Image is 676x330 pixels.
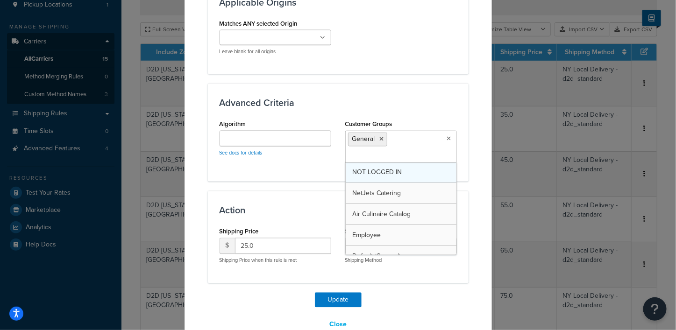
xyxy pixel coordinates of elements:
[220,228,259,235] label: Shipping Price
[352,134,375,144] span: General
[220,205,457,216] h3: Action
[345,257,457,264] p: Shipping Method
[346,246,456,267] a: Default (General)
[220,257,331,264] p: Shipping Price when this rule is met
[346,162,456,183] a: NOT LOGGED IN
[353,168,402,177] span: NOT LOGGED IN
[346,183,456,204] a: NetJets Catering
[345,121,392,128] label: Customer Groups
[220,149,263,157] a: See docs for details
[220,98,457,108] h3: Advanced Criteria
[346,204,456,225] a: Air Culinaire Catalog
[220,20,298,27] label: Matches ANY selected Origin
[346,225,456,246] a: Employee
[353,252,401,261] span: Default (General)
[220,238,235,254] span: $
[353,189,401,198] span: NetJets Catering
[220,121,246,128] label: Algorithm
[220,49,331,56] p: Leave blank for all origins
[315,293,362,308] button: Update
[353,210,411,219] span: Air Culinaire Catalog
[353,231,381,240] span: Employee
